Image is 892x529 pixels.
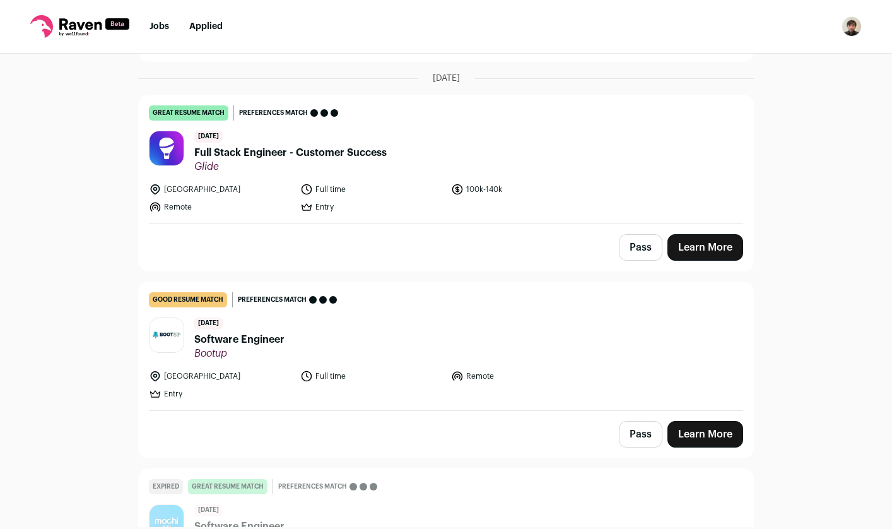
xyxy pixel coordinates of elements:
[149,201,293,213] li: Remote
[278,480,347,493] span: Preferences match
[451,183,595,196] li: 100k-140k
[667,421,743,448] a: Learn More
[149,292,227,307] div: good resume match
[194,332,285,347] span: Software Engineer
[300,201,444,213] li: Entry
[619,234,662,261] button: Pass
[194,131,223,143] span: [DATE]
[189,22,223,31] a: Applied
[239,107,308,119] span: Preferences match
[188,479,267,494] div: great resume match
[300,183,444,196] li: Full time
[451,370,595,383] li: Remote
[149,183,293,196] li: [GEOGRAPHIC_DATA]
[619,421,662,448] button: Pass
[149,479,183,494] div: Expired
[300,370,444,383] li: Full time
[667,234,743,261] a: Learn More
[238,294,307,306] span: Preferences match
[842,16,862,37] img: 19454968-medium_jpg
[150,22,169,31] a: Jobs
[149,105,228,121] div: great resume match
[194,347,285,360] span: Bootup
[149,388,293,400] li: Entry
[194,504,223,516] span: [DATE]
[194,160,387,173] span: Glide
[842,16,862,37] button: Open dropdown
[194,145,387,160] span: Full Stack Engineer - Customer Success
[150,131,184,165] img: 42ca7427eb6711329a8388dca59d79bf3701d67d31d23284e7ec5763cbc8607a.jpg
[433,72,460,85] span: [DATE]
[139,95,753,223] a: great resume match Preferences match [DATE] Full Stack Engineer - Customer Success Glide [GEOGRAP...
[149,370,293,383] li: [GEOGRAPHIC_DATA]
[150,318,184,352] img: 15e48c5b659764a5afb4f21577fb301b7b47f340c83384fa64f13e492c714313.jpg
[194,318,223,330] span: [DATE]
[139,282,753,410] a: good resume match Preferences match [DATE] Software Engineer Bootup [GEOGRAPHIC_DATA] Full time R...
